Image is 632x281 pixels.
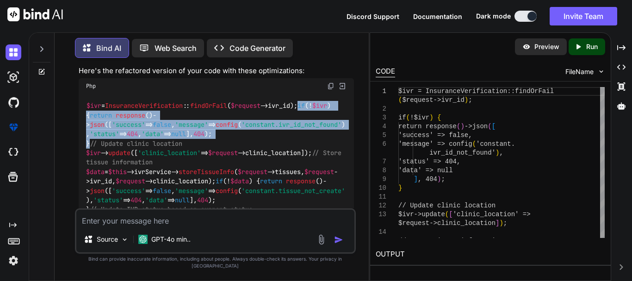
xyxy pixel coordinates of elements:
[398,131,472,139] span: 'success' => false,
[499,219,503,227] span: )
[86,82,96,90] span: Php
[242,187,345,195] span: 'constant.tissue_not_create'
[445,211,449,218] span: (
[208,149,238,157] span: $request
[112,120,145,129] span: 'success'
[216,187,238,195] span: config
[376,122,386,131] div: 4
[93,196,123,204] span: 'status'
[197,196,208,204] span: 404
[453,211,531,218] span: 'clinic_location' =>
[90,120,105,129] span: json
[90,139,182,148] span: // Update clinic location
[496,149,499,156] span: )
[87,102,101,110] span: $ivr
[334,235,343,244] img: icon
[465,96,468,104] span: )
[376,113,386,122] div: 3
[499,149,503,156] span: ,
[460,123,464,130] span: )
[376,87,386,96] div: 1
[347,12,399,20] span: Discord Support
[138,149,201,157] span: 'clinic_location'
[457,123,460,130] span: (
[116,111,145,119] span: response
[534,42,559,51] p: Preview
[376,193,386,201] div: 11
[112,187,145,195] span: 'success'
[90,130,119,138] span: 'status'
[175,120,208,129] span: 'message'
[441,175,445,183] span: ;
[376,184,386,193] div: 10
[90,187,105,195] span: json
[492,123,496,130] span: [
[138,235,148,244] img: GPT-4o mini
[238,168,267,176] span: $request
[398,211,445,218] span: $ivr->update
[153,120,171,129] span: false
[7,7,63,21] img: Bind AI
[398,114,406,121] span: if
[151,235,191,244] p: GPT-4o min..
[142,130,164,138] span: 'data'
[465,123,488,130] span: ->json
[130,196,142,204] span: 404
[472,140,476,148] span: (
[230,177,249,186] span: $data
[398,167,453,174] span: 'data' => null
[190,102,227,110] span: findOrFail
[155,43,197,54] p: Web Search
[297,102,305,110] span: if
[413,12,462,21] button: Documentation
[398,219,496,227] span: $request->clinic_location
[414,175,418,183] span: ]
[437,175,441,183] span: )
[108,168,127,176] span: $this
[86,168,105,176] span: $data
[398,237,503,244] span: // Store tissue information
[6,144,21,160] img: cloudideIcon
[376,131,386,140] div: 5
[406,114,410,121] span: (
[429,149,496,156] span: ivr_id_not_found'
[376,140,386,149] div: 6
[171,130,186,138] span: null
[229,43,285,54] p: Code Generator
[550,7,617,25] button: Invite Team
[286,177,316,186] span: response
[503,219,507,227] span: ;
[398,158,460,165] span: 'status' => 404,
[376,66,395,77] div: CODE
[413,12,462,20] span: Documentation
[376,210,386,219] div: 13
[316,234,327,245] img: attachment
[179,168,234,176] span: storeTissueInfo
[175,187,208,195] span: 'message'
[6,69,21,85] img: darkAi-studio
[398,87,554,95] span: $ivr = InsuranceVerification::findOrFail
[6,94,21,110] img: githubDark
[175,196,190,204] span: null
[242,120,341,129] span: 'constant.ivr_id_not_found'
[468,96,472,104] span: ;
[145,196,167,204] span: 'data'
[376,105,386,113] div: 2
[496,219,499,227] span: ]
[347,12,399,21] button: Discord Support
[327,82,335,90] img: copy
[338,82,347,90] img: Open in Browser
[398,184,402,192] span: }
[153,187,171,195] span: false
[376,237,386,245] div: 15
[437,114,441,121] span: {
[86,149,101,157] span: $ivr
[105,102,183,110] span: InsuranceVerification
[449,211,452,218] span: [
[376,157,386,166] div: 7
[476,140,515,148] span: 'constant.
[429,114,433,121] span: )
[304,168,334,176] span: $request
[121,236,129,244] img: Pick Models
[260,177,282,186] span: return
